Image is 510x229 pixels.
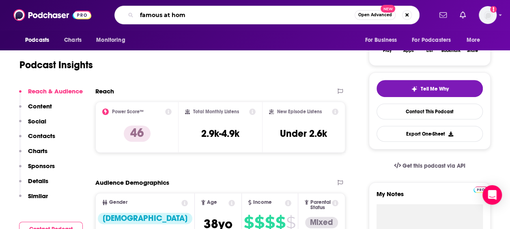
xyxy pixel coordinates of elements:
[310,200,330,210] span: Parental Status
[254,216,264,229] span: $
[473,185,488,193] a: Pro website
[377,104,483,119] a: Contact This Podcast
[201,127,239,140] h3: 2.9k-4.9k
[286,216,295,229] span: $
[436,8,450,22] a: Show notifications dropdown
[473,186,488,193] img: Podchaser Pro
[28,87,83,95] p: Reach & Audience
[479,6,497,24] img: User Profile
[421,86,449,92] span: Tell Me Why
[383,48,392,53] div: Play
[59,32,86,48] a: Charts
[90,32,136,48] button: open menu
[412,35,451,46] span: For Podcasters
[387,156,472,176] a: Get this podcast via API
[482,185,502,205] div: Open Intercom Messenger
[19,177,48,192] button: Details
[19,87,83,102] button: Reach & Audience
[28,147,47,155] p: Charts
[193,109,239,114] h2: Total Monthly Listens
[407,32,463,48] button: open menu
[265,216,275,229] span: $
[456,8,469,22] a: Show notifications dropdown
[403,48,414,53] div: Apps
[19,162,55,177] button: Sponsors
[19,102,52,117] button: Content
[280,127,327,140] h3: Under 2.6k
[355,10,396,20] button: Open AdvancedNew
[426,48,433,53] div: List
[207,200,217,205] span: Age
[244,216,254,229] span: $
[109,200,127,205] span: Gender
[28,162,55,170] p: Sponsors
[95,179,169,186] h2: Audience Demographics
[28,102,52,110] p: Content
[19,32,60,48] button: open menu
[377,190,483,204] label: My Notes
[28,177,48,185] p: Details
[467,35,480,46] span: More
[96,35,125,46] span: Monitoring
[114,6,420,24] div: Search podcasts, credits, & more...
[137,9,355,22] input: Search podcasts, credits, & more...
[13,7,91,23] img: Podchaser - Follow, Share and Rate Podcasts
[441,48,461,53] div: Bookmark
[275,216,285,229] span: $
[479,6,497,24] button: Show profile menu
[467,48,478,53] div: Share
[19,132,55,147] button: Contacts
[28,132,55,140] p: Contacts
[377,80,483,97] button: tell me why sparkleTell Me Why
[461,32,491,48] button: open menu
[411,86,417,92] img: tell me why sparkle
[402,162,465,169] span: Get this podcast via API
[28,192,48,200] p: Similar
[305,217,338,228] div: Mixed
[19,117,46,132] button: Social
[19,59,93,71] h1: Podcast Insights
[95,87,114,95] h2: Reach
[277,109,322,114] h2: New Episode Listens
[365,35,397,46] span: For Business
[98,213,192,224] div: [DEMOGRAPHIC_DATA]
[25,35,49,46] span: Podcasts
[112,109,144,114] h2: Power Score™
[19,147,47,162] button: Charts
[64,35,82,46] span: Charts
[479,6,497,24] span: Logged in as molly.burgoyne
[358,13,392,17] span: Open Advanced
[124,125,151,142] p: 46
[28,117,46,125] p: Social
[253,200,272,205] span: Income
[490,6,497,13] svg: Add a profile image
[19,192,48,207] button: Similar
[377,126,483,142] button: Export One-Sheet
[381,5,395,13] span: New
[359,32,407,48] button: open menu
